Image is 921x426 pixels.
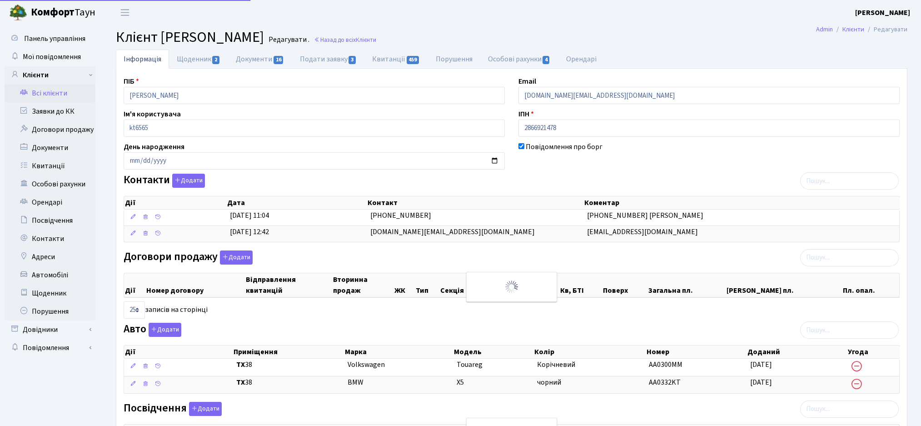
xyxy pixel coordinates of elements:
span: 459 [407,56,419,64]
th: [PERSON_NAME] пл. [726,273,842,297]
th: Секція [439,273,482,297]
a: Орендарі [558,50,604,69]
span: чорний [537,377,561,387]
a: Додати [146,321,181,337]
a: Мої повідомлення [5,48,95,66]
a: Всі клієнти [5,84,95,102]
span: [DATE] [750,360,772,370]
img: logo.png [9,4,27,22]
button: Переключити навігацію [114,5,136,20]
b: ТХ [236,360,245,370]
a: Орендарі [5,193,95,211]
th: Дії [124,346,233,358]
label: Договори продажу [124,251,253,265]
th: Номер договору [145,273,245,297]
span: 4 [543,56,550,64]
input: Пошук... [800,249,899,266]
th: Приміщення [233,346,344,358]
a: Особові рахунки [5,175,95,193]
span: Клієнти [356,35,376,44]
th: Марка [344,346,453,358]
a: Панель управління [5,30,95,48]
label: Повідомлення про борг [526,141,602,152]
input: Пошук... [800,321,899,339]
button: Договори продажу [220,251,253,265]
span: Панель управління [24,34,85,44]
a: Admin [816,25,833,34]
a: Автомобілі [5,266,95,284]
th: Дії [124,273,145,297]
th: Дата [226,196,367,209]
b: [PERSON_NAME] [855,8,910,18]
button: Посвідчення [189,402,222,416]
a: Контакти [5,230,95,248]
nav: breadcrumb [802,20,921,39]
span: [DOMAIN_NAME][EMAIL_ADDRESS][DOMAIN_NAME] [370,227,535,237]
a: Додати [187,400,222,416]
input: Пошук... [800,172,899,190]
a: Назад до всіхКлієнти [314,35,376,44]
input: Пошук... [800,401,899,418]
a: Порушення [428,50,480,69]
th: Тип [415,273,439,297]
th: Вторинна продаж [332,273,393,297]
label: Контакти [124,174,205,188]
span: [DATE] 12:42 [230,227,269,237]
b: Комфорт [31,5,75,20]
select: записів на сторінці [124,301,145,319]
a: Адреси [5,248,95,266]
a: Щоденник [169,50,228,69]
a: Додати [218,249,253,265]
th: Угода [847,346,900,358]
a: Заявки до КК [5,102,95,120]
th: Контакт [367,196,583,209]
label: Email [518,76,536,87]
span: Корічневий [537,360,575,370]
span: 16 [274,56,284,64]
a: Подати заявку [292,50,364,69]
li: Редагувати [864,25,907,35]
a: Додати [170,172,205,188]
span: AA0300ММ [649,360,682,370]
label: ІПН [518,109,534,120]
label: Посвідчення [124,402,222,416]
th: Дії [124,196,226,209]
a: Інформація [116,50,169,69]
small: Редагувати . [267,35,309,44]
th: ЖК [393,273,415,297]
a: [PERSON_NAME] [855,7,910,18]
th: Доданий [747,346,847,358]
a: Щоденник [5,284,95,302]
label: ПІБ [124,76,139,87]
a: Документи [5,139,95,157]
label: Авто [124,323,181,337]
a: Квитанції [364,50,428,69]
a: Документи [228,50,292,69]
a: Особові рахунки [480,50,558,69]
span: [PHONE_NUMBER] [PERSON_NAME] [587,210,703,221]
span: Volkswagen [348,360,385,370]
a: Квитанції [5,157,95,175]
span: 2 [212,56,219,64]
th: Поверх [602,273,647,297]
th: Колір [533,346,646,358]
img: Обробка... [504,280,519,294]
span: [PHONE_NUMBER] [370,210,431,221]
th: Загальна пл. [647,273,726,297]
a: Довідники [5,321,95,339]
span: 38 [236,360,340,370]
span: [DATE] [750,377,772,387]
a: Клієнти [842,25,864,34]
span: Таун [31,5,95,20]
span: [EMAIL_ADDRESS][DOMAIN_NAME] [587,227,698,237]
th: Коментар [583,196,899,209]
span: 3 [348,56,356,64]
span: [DATE] 11:04 [230,210,269,221]
th: Пл. опал. [842,273,899,297]
span: Мої повідомлення [23,52,81,62]
b: ТХ [236,377,245,387]
th: Модель [453,346,533,358]
label: записів на сторінці [124,301,208,319]
th: Кв, БТІ [559,273,602,297]
a: Посвідчення [5,211,95,230]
